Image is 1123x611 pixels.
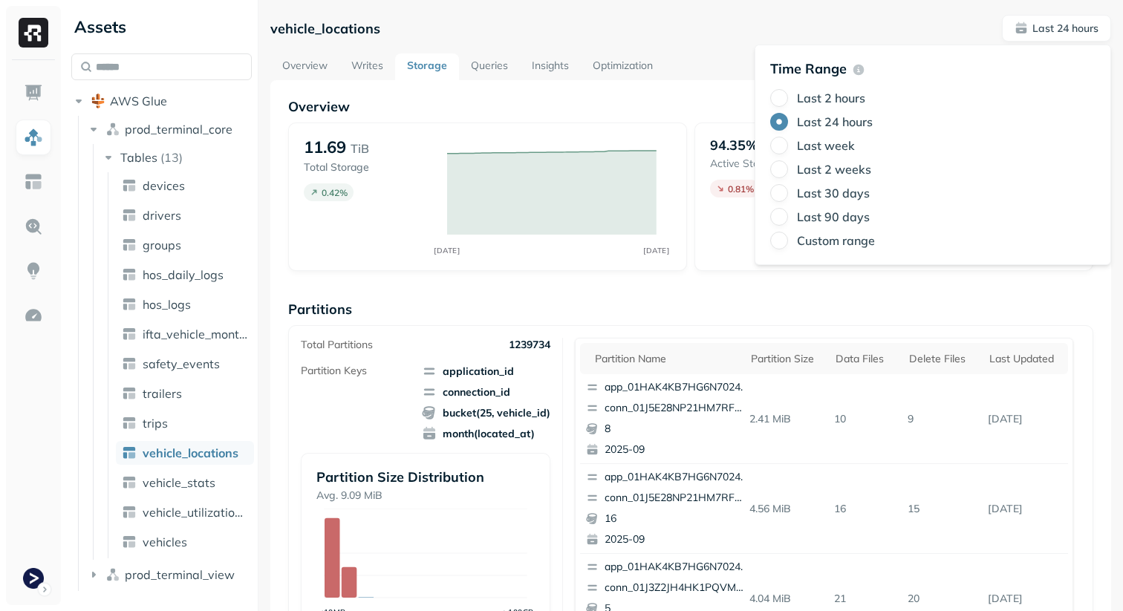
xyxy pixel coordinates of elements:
button: app_01HAK4KB7HG6N7024210G3S8D5conn_01J5E28NP21HM7RFBJ6YW70YP7162025-09 [580,464,755,553]
button: prod_terminal_core [86,117,253,141]
button: prod_terminal_view [86,563,253,587]
tspan: [DATE] [434,246,460,255]
label: Last 2 weeks [797,162,871,177]
label: Custom range [797,233,875,248]
a: Optimization [581,53,665,80]
span: trailers [143,386,182,401]
img: Insights [24,261,43,281]
p: Sep 13, 2025 [982,406,1068,432]
img: root [91,94,105,108]
span: hos_logs [143,297,191,312]
img: table [122,505,137,520]
span: safety_events [143,356,220,371]
p: app_01HAK4KB7HG6N7024210G3S8D5 [605,560,749,575]
p: Total Partitions [301,338,373,352]
a: hos_daily_logs [116,263,254,287]
img: table [122,416,137,431]
a: vehicle_stats [116,471,254,494]
p: conn_01J5E28NP21HM7RFBJ6YW70YP7 [605,401,749,416]
p: conn_01J3Z2JH4HK1PQVMCRDGHGRJR2 [605,581,749,595]
p: app_01HAK4KB7HG6N7024210G3S8D5 [605,380,749,395]
a: Overview [270,53,339,80]
p: Partition Keys [301,364,367,378]
img: Ryft [19,18,48,48]
p: 0.81 % [728,183,754,195]
img: table [122,297,137,312]
p: Sep 13, 2025 [982,496,1068,522]
label: Last 90 days [797,209,870,224]
p: 16 [828,496,902,522]
label: Last 2 hours [797,91,865,105]
span: groups [143,238,181,252]
span: AWS Glue [110,94,167,108]
div: Assets [71,15,252,39]
img: Assets [24,128,43,147]
a: Queries [459,53,520,80]
a: hos_logs [116,293,254,316]
img: table [122,535,137,549]
img: namespace [105,122,120,137]
img: table [122,445,137,460]
span: vehicles [143,535,187,549]
div: Partition size [751,352,821,366]
div: Data Files [836,352,894,366]
a: Writes [339,53,395,80]
a: trips [116,411,254,435]
p: 1239734 [509,338,550,352]
button: Tables(13) [101,146,253,169]
span: month(located_at) [422,426,550,441]
img: table [122,178,137,193]
a: trailers [116,382,254,405]
a: Storage [395,53,459,80]
p: Partition Size Distribution [316,468,535,486]
p: 10 [828,406,902,432]
a: Insights [520,53,581,80]
span: prod_terminal_view [125,567,235,582]
span: connection_id [422,385,550,399]
span: ifta_vehicle_months [143,327,248,342]
img: Query Explorer [24,217,43,236]
img: table [122,238,137,252]
div: Partition name [595,352,736,366]
a: devices [116,174,254,197]
span: trips [143,416,168,431]
span: vehicle_stats [143,475,215,490]
a: ifta_vehicle_months [116,322,254,346]
p: Avg. 9.09 MiB [316,489,535,503]
button: app_01HAK4KB7HG6N7024210G3S8D5conn_01J5E28NP21HM7RFBJ6YW70YP782025-09 [580,374,755,463]
img: Asset Explorer [24,172,43,192]
p: conn_01J5E28NP21HM7RFBJ6YW70YP7 [605,491,749,506]
p: Partitions [288,301,1093,318]
img: table [122,208,137,223]
img: namespace [105,567,120,582]
span: vehicle_locations [143,445,238,460]
p: 8 [605,422,749,437]
img: table [122,327,137,342]
a: vehicle_locations [116,441,254,465]
p: 94.35% [710,137,758,154]
p: vehicle_locations [270,20,380,37]
p: Last 24 hours [1032,22,1098,36]
label: Last 24 hours [797,114,873,129]
img: table [122,475,137,490]
p: app_01HAK4KB7HG6N7024210G3S8D5 [605,470,749,485]
p: 2025-09 [605,442,749,457]
img: table [122,356,137,371]
a: groups [116,233,254,257]
img: Terminal [23,568,44,589]
img: table [122,267,137,282]
span: vehicle_utilization_day [143,505,248,520]
p: 4.56 MiB [743,496,829,522]
p: 11.69 [304,137,346,157]
p: Total Storage [304,160,432,174]
img: table [122,386,137,401]
p: 16 [605,512,749,526]
div: Last updated [989,352,1061,366]
p: TiB [351,140,369,157]
p: 15 [902,496,982,522]
span: hos_daily_logs [143,267,224,282]
p: 0.42 % [322,187,348,198]
span: Tables [120,150,157,165]
p: Active storage [710,157,781,171]
p: Overview [288,98,1093,115]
